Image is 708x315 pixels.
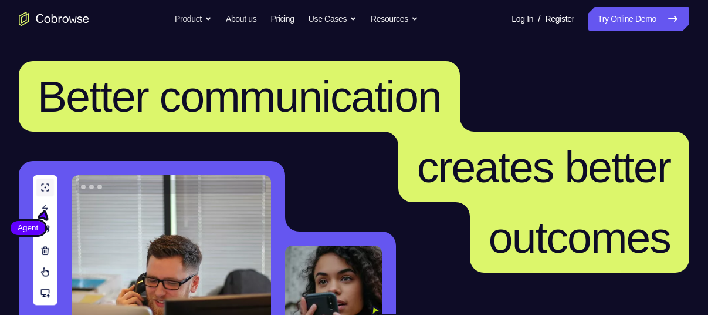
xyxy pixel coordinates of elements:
[19,12,89,26] a: Go to the home page
[546,7,574,31] a: Register
[417,142,670,192] span: creates better
[226,7,256,31] a: About us
[588,7,689,31] a: Try Online Demo
[489,213,670,262] span: outcomes
[371,7,418,31] button: Resources
[175,7,212,31] button: Product
[38,72,441,121] span: Better communication
[511,7,533,31] a: Log In
[538,12,540,26] span: /
[309,7,357,31] button: Use Cases
[270,7,294,31] a: Pricing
